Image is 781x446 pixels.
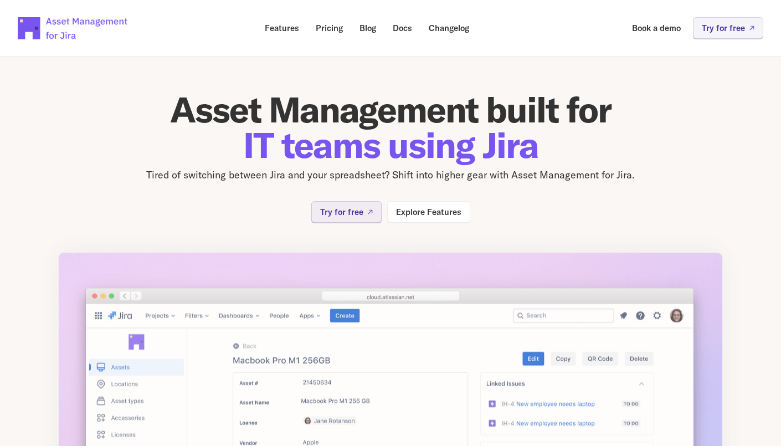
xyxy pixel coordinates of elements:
a: Blog [352,17,384,39]
a: Docs [385,17,420,39]
a: Features [257,17,307,39]
a: Changelog [421,17,477,39]
p: Tired of switching between Jira and your spreadsheet? Shift into higher gear with Asset Managemen... [58,167,723,183]
a: Explore Features [387,201,470,223]
p: Features [265,24,299,32]
p: Book a demo [632,24,681,32]
a: Try for free [693,17,763,39]
p: Pricing [316,24,343,32]
h1: Asset Management built for [58,92,723,163]
span: IT teams using Jira [243,122,538,167]
a: Try for free [311,201,382,223]
p: Explore Features [396,208,461,216]
p: Docs [393,24,412,32]
a: Pricing [308,17,351,39]
p: Changelog [429,24,469,32]
p: Try for free [320,208,363,216]
p: Try for free [702,24,745,32]
a: Book a demo [624,17,688,39]
p: Blog [359,24,376,32]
